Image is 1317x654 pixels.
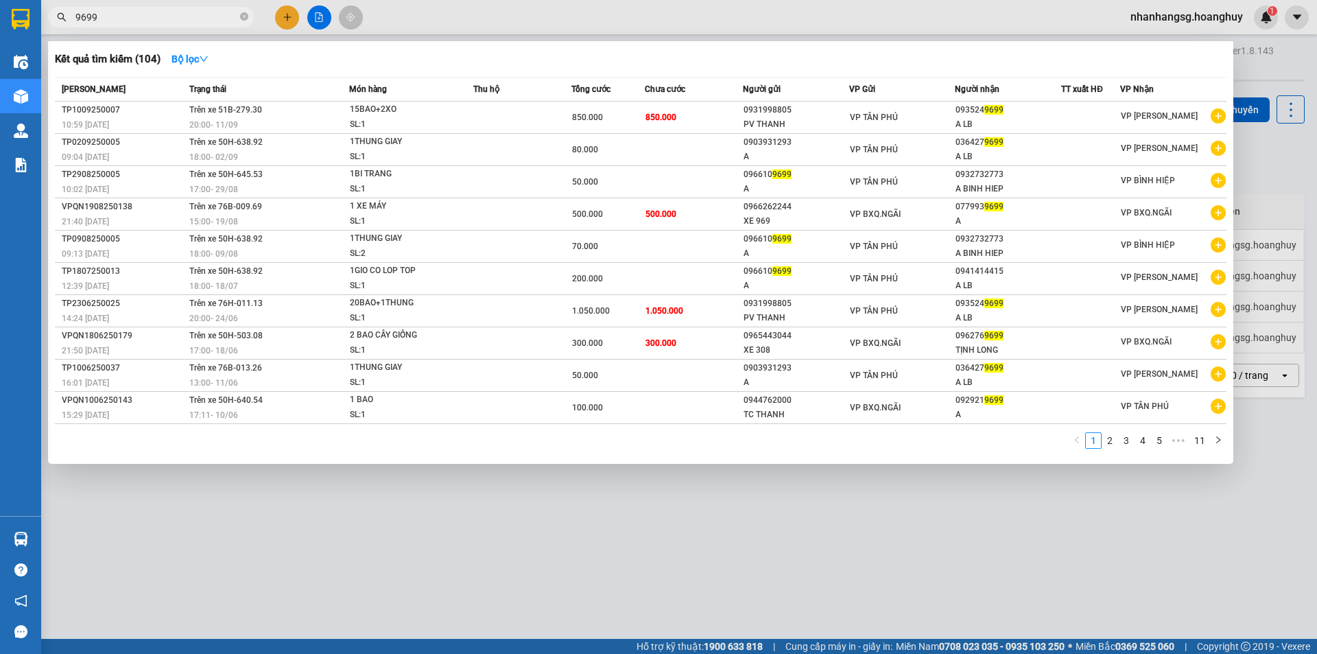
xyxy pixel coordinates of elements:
[850,306,898,316] span: VP TÂN PHÚ
[1135,432,1151,449] li: 4
[1121,272,1198,282] span: VP [PERSON_NAME]
[189,395,263,405] span: Trên xe 50H-640.54
[1211,366,1226,382] span: plus-circle
[956,279,1060,293] div: A LB
[350,182,453,197] div: SL: 1
[1211,399,1226,414] span: plus-circle
[350,328,453,343] div: 2 BAO CÂY GIỐNG
[572,209,603,219] span: 500.000
[1211,173,1226,188] span: plus-circle
[189,202,262,211] span: Trên xe 76B-009.69
[189,363,262,373] span: Trên xe 76B-013.26
[744,393,849,408] div: 0944762000
[62,167,185,182] div: TP2908250005
[40,93,134,113] b: VP TÂN PHÚ
[744,296,849,311] div: 0931998805
[12,9,29,30] img: logo-vxr
[744,103,849,117] div: 0931998805
[744,150,849,164] div: A
[1121,369,1198,379] span: VP [PERSON_NAME]
[350,393,453,408] div: 1 BAO
[956,232,1060,246] div: 0932732773
[1086,433,1101,448] a: 1
[984,137,1004,147] span: 9699
[1085,432,1102,449] li: 1
[350,150,453,165] div: SL: 1
[55,52,161,67] h3: Kết quả tìm kiếm ( 104 )
[984,202,1004,211] span: 9699
[744,167,849,182] div: 096610
[62,410,109,420] span: 15:29 [DATE]
[956,264,1060,279] div: 0941414415
[850,338,901,348] span: VP BXQ.NGÃI
[850,209,901,219] span: VP BXQ.NGÃI
[1152,433,1167,448] a: 5
[189,281,238,291] span: 18:00 - 18/07
[1210,432,1226,449] button: right
[350,231,453,246] div: 1THUNG GIAY
[850,145,898,154] span: VP TÂN PHÚ
[350,375,453,390] div: SL: 1
[772,234,792,244] span: 9699
[744,214,849,229] div: XE 969
[645,84,685,94] span: Chưa cước
[175,89,230,102] span: :
[62,152,109,162] span: 09:04 [DATE]
[572,338,603,348] span: 300.000
[62,200,185,214] div: VPQN1908250138
[956,167,1060,182] div: 0932732773
[645,209,676,219] span: 500.000
[1121,176,1175,185] span: VP BÌNH HIỆP
[14,594,27,607] span: notification
[137,4,231,30] li: VP Nhận:
[744,200,849,214] div: 0966262244
[240,12,248,21] span: close-circle
[189,299,263,308] span: Trên xe 76H-011.13
[62,361,185,375] div: TP1006250037
[744,375,849,390] div: A
[1189,432,1210,449] li: 11
[984,331,1004,340] span: 9699
[350,296,453,311] div: 20BAO+1THUNG
[1151,432,1167,449] li: 5
[1211,108,1226,124] span: plus-circle
[1119,433,1134,448] a: 3
[1167,432,1189,449] span: •••
[744,117,849,132] div: PV THANH
[473,84,499,94] span: Thu hộ
[182,7,335,26] b: VP [PERSON_NAME]
[189,84,226,94] span: Trạng thái
[572,306,610,316] span: 1.050.000
[956,361,1060,375] div: 036427
[984,299,1004,308] span: 9699
[350,246,453,261] div: SL: 2
[350,135,453,150] div: 1THUNG GIAY
[350,214,453,229] div: SL: 1
[744,232,849,246] div: 096610
[956,117,1060,132] div: A LB
[189,331,263,340] span: Trên xe 50H-503.08
[956,408,1060,422] div: A
[350,343,453,358] div: SL: 1
[62,281,109,291] span: 12:39 [DATE]
[1121,111,1198,121] span: VP [PERSON_NAME]
[572,371,598,380] span: 50.000
[744,135,849,150] div: 0903931293
[14,625,27,638] span: message
[137,56,231,82] li: SL:
[1120,84,1154,94] span: VP Nhận
[1118,432,1135,449] li: 3
[1211,302,1226,317] span: plus-circle
[350,102,453,117] div: 15BAO+2XO
[1121,208,1172,218] span: VP BXQ.NGÃI
[956,343,1060,358] div: TỊNH LONG
[1211,141,1226,156] span: plus-circle
[1102,433,1117,448] a: 2
[849,84,875,94] span: VP Gửi
[1211,270,1226,285] span: plus-circle
[14,124,28,138] img: warehouse-icon
[350,408,453,423] div: SL: 1
[350,167,453,182] div: 1BI TRANG
[1211,334,1226,349] span: plus-circle
[743,84,781,94] span: Người gửi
